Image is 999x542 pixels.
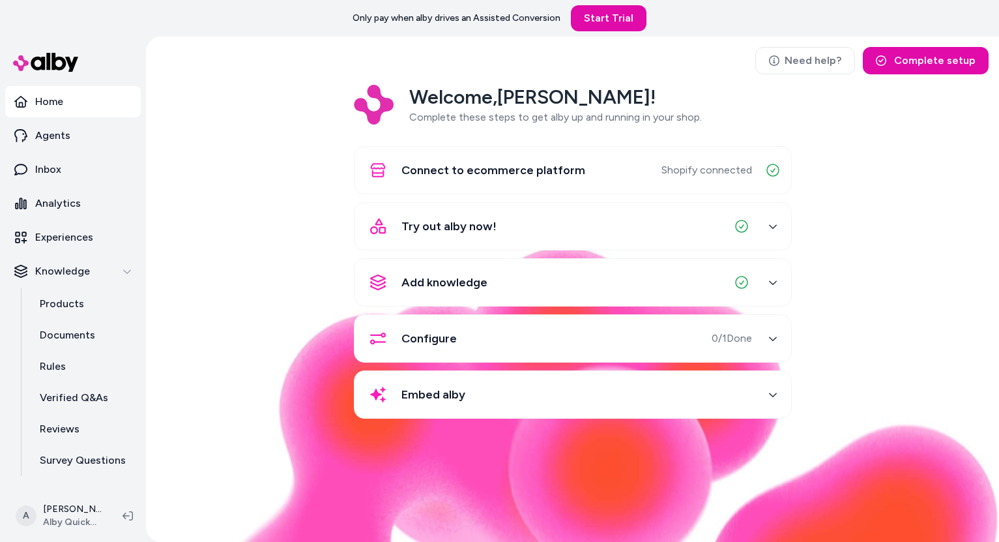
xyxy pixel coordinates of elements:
button: Add knowledge [362,267,783,298]
a: Survey Questions [27,445,141,476]
button: Try out alby now! [362,211,783,242]
button: Complete setup [863,47,989,74]
h2: Welcome, [PERSON_NAME] ! [409,85,702,110]
span: Connect to ecommerce platform [401,161,585,179]
p: Knowledge [35,263,90,279]
p: Reviews [40,421,80,437]
a: Integrations [5,479,141,510]
a: Start Trial [571,5,646,31]
a: Reviews [27,414,141,445]
button: Embed alby [362,379,783,410]
img: Logo [354,85,394,125]
img: alby Logo [13,53,78,72]
span: 0 / 1 Done [712,331,752,346]
p: Inbox [35,162,61,177]
p: Agents [35,128,70,143]
p: Analytics [35,196,81,211]
span: Try out alby now! [401,217,497,235]
img: alby Bubble [146,246,999,542]
p: Only pay when alby drives an Assisted Conversion [353,12,560,25]
p: Products [40,296,84,312]
p: Integrations [35,487,95,502]
p: [PERSON_NAME] [43,503,102,516]
span: Shopify connected [661,162,752,178]
a: Agents [5,120,141,151]
span: Configure [401,329,457,348]
a: Rules [27,351,141,382]
a: Products [27,288,141,320]
span: Add knowledge [401,273,487,292]
a: Experiences [5,222,141,253]
p: Home [35,94,63,110]
span: Embed alby [401,385,465,404]
a: Home [5,86,141,117]
a: Verified Q&As [27,382,141,414]
p: Verified Q&As [40,390,108,406]
button: Connect to ecommerce platformShopify connected [362,155,783,186]
button: Knowledge [5,256,141,287]
a: Analytics [5,188,141,219]
p: Documents [40,327,95,343]
span: Alby QuickStart Store [43,516,102,529]
p: Rules [40,359,66,374]
p: Experiences [35,230,93,245]
a: Documents [27,320,141,351]
p: Survey Questions [40,453,126,468]
a: Need help? [755,47,855,74]
button: A[PERSON_NAME]Alby QuickStart Store [8,495,112,537]
span: Complete these steps to get alby up and running in your shop. [409,111,702,123]
span: A [16,505,36,526]
button: Configure0/1Done [362,323,783,354]
a: Inbox [5,154,141,185]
